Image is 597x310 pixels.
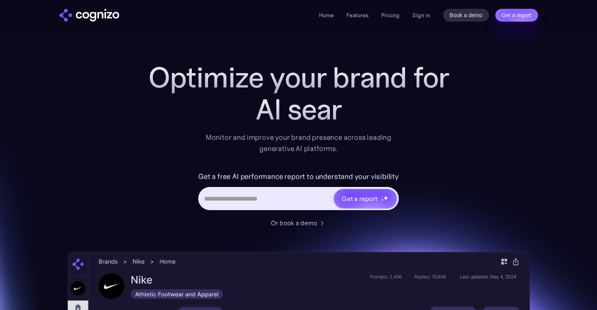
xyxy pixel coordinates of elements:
[412,10,430,20] a: Sign in
[319,12,334,19] a: Home
[342,194,378,203] div: Get a report
[201,132,397,154] div: Monitor and improve your brand presence across leading generative AI platforms.
[59,9,119,22] img: cognizo logo
[383,195,388,201] img: star
[333,188,398,209] a: Get a reportstarstarstar
[271,218,317,228] div: Or book a demo
[198,170,399,183] label: Get a free AI performance report to understand your visibility
[139,93,458,125] div: AI sear
[139,62,458,93] h1: Optimize your brand for
[381,199,384,201] img: star
[347,12,368,19] a: Features
[59,9,119,22] a: home
[381,12,400,19] a: Pricing
[495,9,538,22] a: Get a report
[271,218,327,228] a: Or book a demo
[198,170,399,214] form: Hero URL Input Form
[443,9,489,22] a: Book a demo
[381,196,382,197] img: star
